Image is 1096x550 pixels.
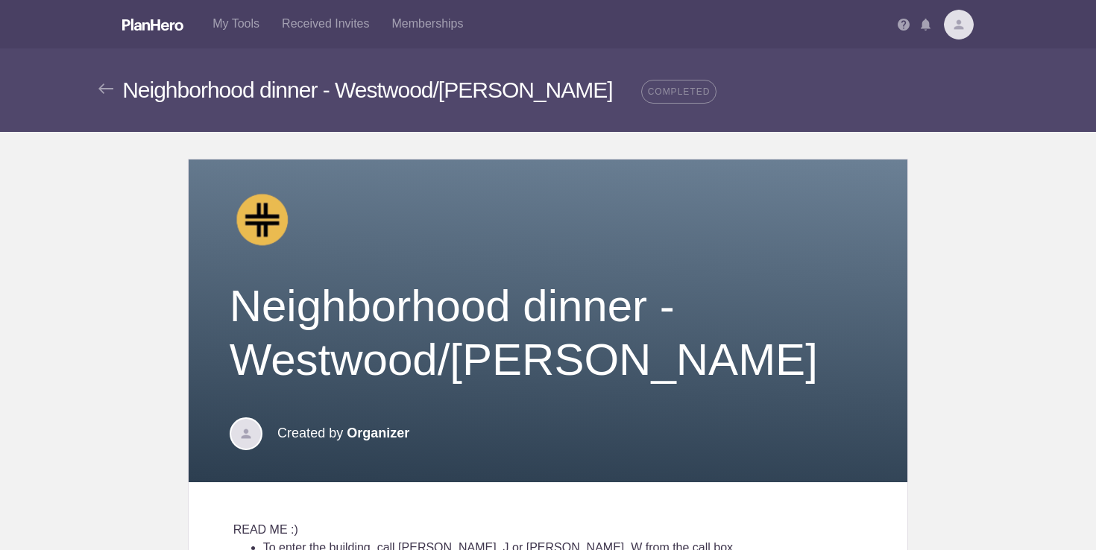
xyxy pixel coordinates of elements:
[230,417,262,450] img: Davatar
[898,19,910,31] img: Help icon
[122,19,183,31] img: Logo white planhero
[641,80,717,104] span: COMPLETED
[233,521,863,539] div: READ ME :)
[347,426,409,440] span: Organizer
[98,83,113,94] img: Back arrow gray
[921,19,930,31] img: Notifications
[122,78,612,102] span: Neighborhood dinner - Westwood/[PERSON_NAME]
[277,417,409,449] p: Created by
[230,190,289,250] img: Screenshot 2024 05 20 at 7.41.06 am
[944,10,974,39] img: Davatar
[230,279,867,387] h1: Neighborhood dinner - Westwood/[PERSON_NAME]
